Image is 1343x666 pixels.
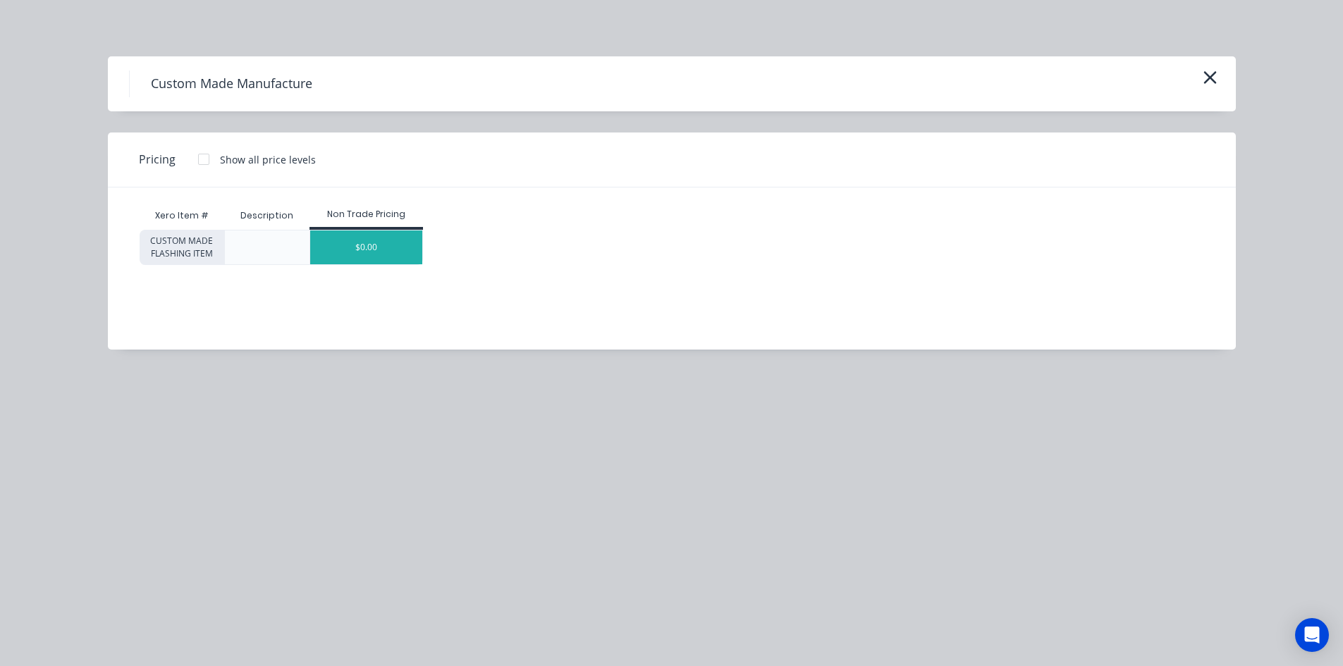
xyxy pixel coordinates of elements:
[309,208,423,221] div: Non Trade Pricing
[229,198,305,233] div: Description
[139,151,176,168] span: Pricing
[220,152,316,167] div: Show all price levels
[310,230,422,264] div: $0.00
[140,230,224,265] div: CUSTOM MADE FLASHING ITEM
[140,202,224,230] div: Xero Item #
[129,70,333,97] h4: Custom Made Manufacture
[1295,618,1329,652] div: Open Intercom Messenger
